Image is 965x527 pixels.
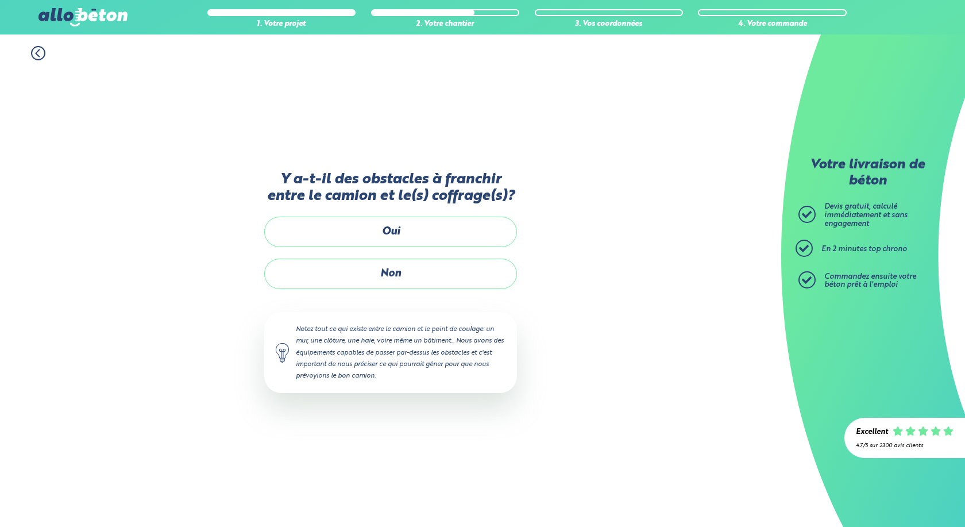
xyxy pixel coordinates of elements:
div: 2. Votre chantier [371,20,519,29]
label: Non [264,259,517,289]
label: Y a-t-il des obstacles à franchir entre le camion et le(s) coffrage(s)? [264,171,517,205]
label: Oui [264,217,517,247]
div: 4. Votre commande [698,20,846,29]
div: Excellent [856,428,888,437]
iframe: Help widget launcher [863,482,952,514]
p: Votre livraison de béton [801,157,933,189]
div: 3. Vos coordonnées [535,20,683,29]
span: En 2 minutes top chrono [821,245,907,253]
div: 4.7/5 sur 2300 avis clients [856,443,954,449]
img: allobéton [38,8,127,26]
div: Notez tout ce qui existe entre le camion et le point de coulage: un mur, une clôture, une haie, v... [264,312,517,393]
span: Commandez ensuite votre béton prêt à l'emploi [824,273,916,289]
div: 1. Votre projet [207,20,356,29]
span: Devis gratuit, calculé immédiatement et sans engagement [824,203,908,227]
